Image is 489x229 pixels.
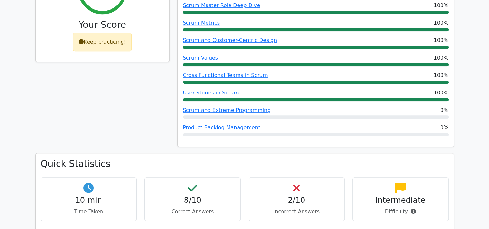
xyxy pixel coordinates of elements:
h4: 2/10 [254,196,339,205]
h4: 8/10 [150,196,235,205]
h3: Quick Statistics [41,158,449,169]
a: Scrum and Customer-Centric Design [183,37,277,43]
span: 100% [434,37,449,44]
span: 100% [434,19,449,27]
span: 100% [434,89,449,97]
a: User Stories in Scrum [183,90,239,96]
p: Incorrect Answers [254,208,339,215]
h4: Intermediate [358,196,443,205]
div: Keep practicing! [73,33,132,51]
span: 100% [434,71,449,79]
p: Correct Answers [150,208,235,215]
span: 100% [434,54,449,62]
a: Cross Functional Teams in Scrum [183,72,268,78]
p: Difficulty [358,208,443,215]
a: Scrum Master Role Deep Dive [183,2,260,8]
span: 0% [440,106,448,114]
p: Time Taken [46,208,132,215]
a: Scrum and Extreme Programming [183,107,271,113]
span: 100% [434,2,449,9]
a: Scrum Metrics [183,20,220,26]
h4: 10 min [46,196,132,205]
h3: Your Score [41,19,164,30]
span: 0% [440,124,448,132]
a: Scrum Values [183,55,218,61]
a: Product Backlog Management [183,125,260,131]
